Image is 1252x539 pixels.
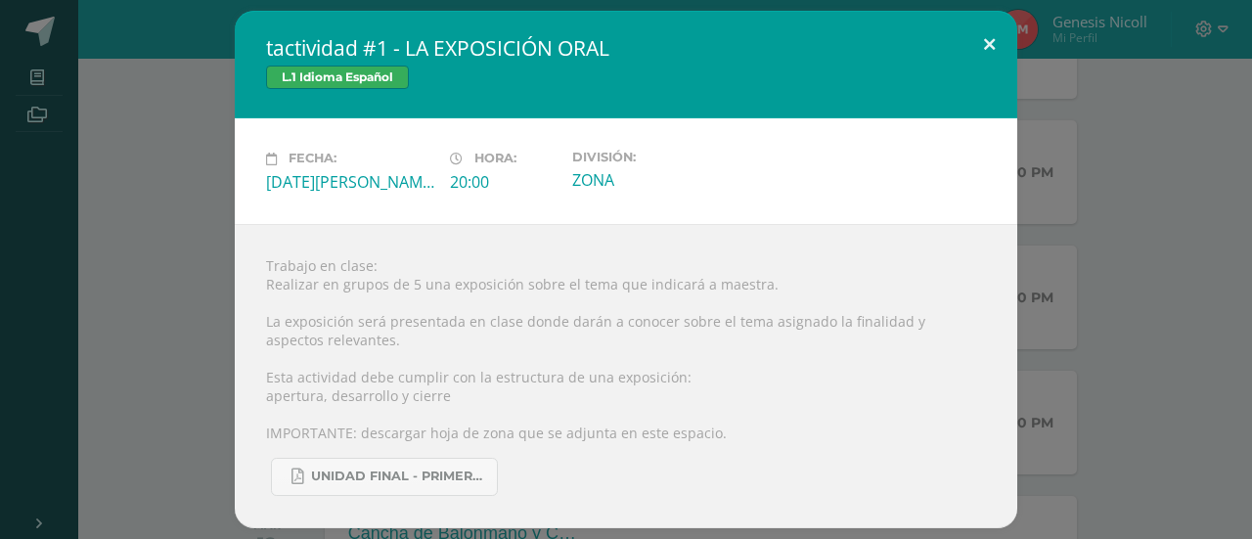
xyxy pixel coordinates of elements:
span: L.1 Idioma Español [266,66,409,89]
div: 20:00 [450,171,557,193]
div: Trabajo en clase: Realizar en grupos de 5 una exposición sobre el tema que indicará a maestra. La... [235,224,1017,528]
span: Hora: [474,152,516,166]
h2: tactividad #1 - LA EXPOSICIÓN ORAL [266,34,986,62]
div: [DATE][PERSON_NAME] [266,171,434,193]
button: Close (Esc) [961,11,1017,77]
span: UNIDAD FINAL - PRIMERO BASICO A-B-C -.pdf [311,469,487,484]
a: UNIDAD FINAL - PRIMERO BASICO A-B-C -.pdf [271,458,498,496]
label: División: [572,150,740,164]
div: ZONA [572,169,740,191]
span: Fecha: [289,152,336,166]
